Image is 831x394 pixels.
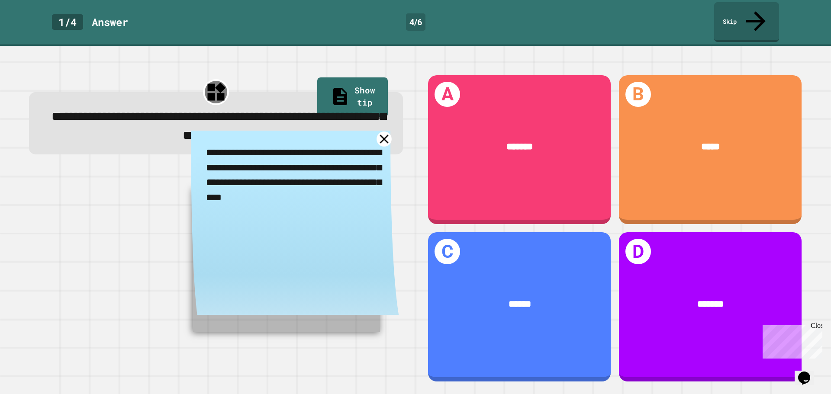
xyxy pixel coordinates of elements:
[52,14,83,30] div: 1 / 4
[759,322,822,359] iframe: chat widget
[317,77,388,117] a: Show tip
[435,82,460,107] h1: A
[3,3,60,55] div: Chat with us now!Close
[795,359,822,385] iframe: chat widget
[406,13,425,31] div: 4 / 6
[435,239,460,264] h1: C
[625,239,651,264] h1: D
[714,2,779,42] a: Skip
[625,82,651,107] h1: B
[92,14,128,30] div: Answer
